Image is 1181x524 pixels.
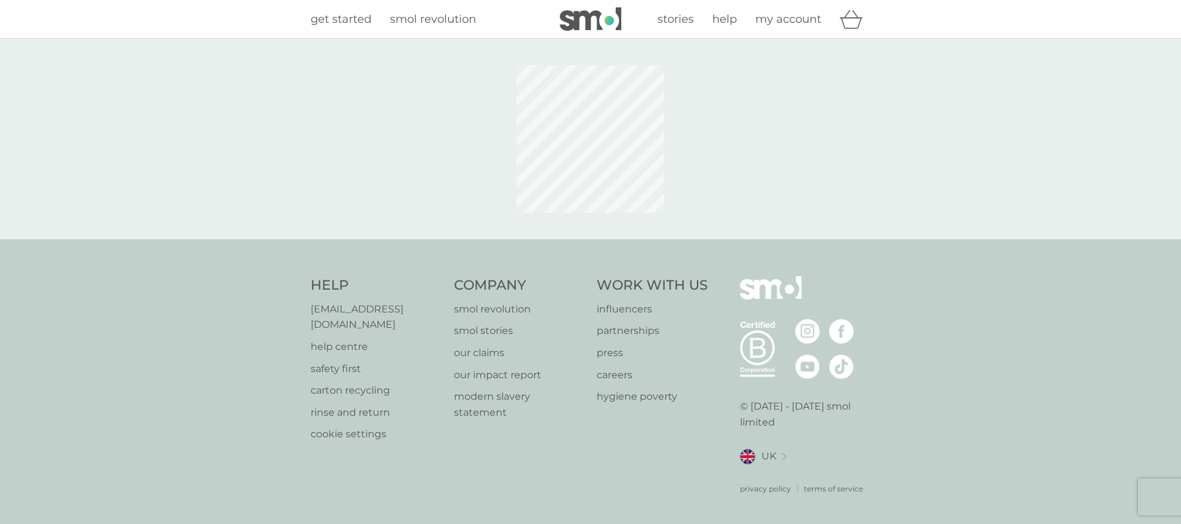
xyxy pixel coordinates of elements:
[311,405,442,421] a: rinse and return
[311,301,442,333] a: [EMAIL_ADDRESS][DOMAIN_NAME]
[560,7,621,31] img: smol
[740,276,801,318] img: smol
[454,301,585,317] a: smol revolution
[454,323,585,339] a: smol stories
[712,12,737,26] span: help
[658,10,694,28] a: stories
[597,276,708,295] h4: Work With Us
[311,426,442,442] a: cookie settings
[597,389,708,405] a: hygiene poverty
[311,383,442,399] a: carton recycling
[829,354,854,379] img: visit the smol Tiktok page
[597,301,708,317] a: influencers
[454,345,585,361] a: our claims
[755,12,821,26] span: my account
[761,448,776,464] span: UK
[795,354,820,379] img: visit the smol Youtube page
[311,276,442,295] h4: Help
[740,449,755,464] img: UK flag
[311,361,442,377] a: safety first
[454,389,585,420] a: modern slavery statement
[755,10,821,28] a: my account
[390,10,476,28] a: smol revolution
[795,319,820,344] img: visit the smol Instagram page
[740,483,791,494] a: privacy policy
[311,12,372,26] span: get started
[311,339,442,355] a: help centre
[454,367,585,383] a: our impact report
[597,345,708,361] a: press
[782,453,786,460] img: select a new location
[658,12,694,26] span: stories
[712,10,737,28] a: help
[311,10,372,28] a: get started
[597,323,708,339] a: partnerships
[740,399,871,430] p: © [DATE] - [DATE] smol limited
[840,7,870,31] div: basket
[390,12,476,26] span: smol revolution
[597,367,708,383] a: careers
[454,276,585,295] h4: Company
[804,483,863,494] a: terms of service
[829,319,854,344] img: visit the smol Facebook page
